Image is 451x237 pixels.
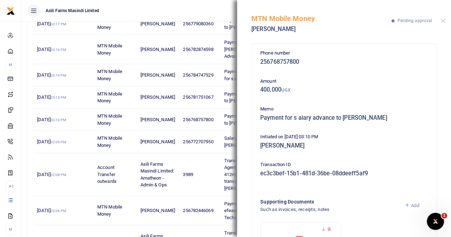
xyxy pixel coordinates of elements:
p: Phone number [260,50,428,57]
span: Pending approval [397,18,432,23]
small: 02:06 PM [51,209,66,213]
span: 256782874598 [183,47,213,52]
span: MTN Mobile Money [97,135,122,148]
li: M [6,59,15,71]
p: Amount [260,78,428,85]
span: [DATE] [37,94,66,100]
h5: [PERSON_NAME] [251,26,391,33]
small: 03:16 PM [51,48,66,52]
span: 3989 [183,172,193,177]
h5: Payment for s alary advance to [PERSON_NAME] [260,114,428,122]
span: [DATE] [37,139,66,144]
h5: 256768757800 [260,58,428,66]
span: [PERSON_NAME] [140,117,175,122]
small: 03:14 PM [51,73,66,77]
span: MTN Mobile Money [97,69,122,81]
span: MTN Mobile Money [97,17,122,30]
small: 03:10 PM [51,118,66,122]
span: 256768757800 [183,117,213,122]
h5: MTN Mobile Money [251,14,391,23]
span: Asili Farms Masindi Limited [43,7,102,14]
span: Payment for salary Advance to [PERSON_NAME] [224,91,282,104]
span: Payment to [PERSON_NAME] for salary Advance [224,40,279,59]
span: [DATE] [37,172,66,177]
span: Account Transfer outwards [97,165,117,184]
small: 02:09 PM [51,140,66,144]
span: 256772707950 [183,139,213,144]
span: Salary Advance to [PERSON_NAME] [224,135,261,148]
span: 256782446069 [183,208,213,213]
p: Transaction ID [260,161,428,169]
h5: ec3c3bef-15b1-481d-36be-08ddeeff5af9 [260,170,428,177]
span: Asili Farms Masindi Limited: Amatheon - Admin & Ops [140,161,174,188]
small: UGX [281,87,291,93]
p: Initiated on [DATE] 03:10 PM [260,133,428,141]
li: M [6,223,15,235]
span: Payment for r efeashements for Techinical supervisors team [224,201,282,220]
iframe: Intercom live chat [427,213,444,230]
span: [DATE] [37,47,66,52]
span: [PERSON_NAME] [140,208,175,213]
small: 02:08 PM [51,173,66,177]
span: [DATE] [37,117,66,122]
span: [PERSON_NAME] [140,139,175,144]
span: 1 [441,213,447,218]
span: [PERSON_NAME] [140,47,175,52]
span: Payment for salary advance to [PERSON_NAME] [224,17,281,30]
span: [DATE] [37,72,66,78]
span: MTN Mobile Money [97,113,122,126]
span: Add [411,203,419,208]
span: [PERSON_NAME] [140,21,175,26]
span: 256784747529 [183,72,213,78]
img: logo-small [6,7,15,15]
span: [PERSON_NAME] [140,72,175,78]
a: logo-small logo-large logo-large [6,8,15,13]
button: Close [441,19,445,23]
h5: 400,000 [260,86,428,93]
span: 256781751067 [183,94,213,100]
span: MTN Mobile Money [97,204,122,217]
a: Add [405,203,419,208]
span: 256779080360 [183,21,213,26]
span: [DATE] [37,21,66,26]
small: 03:17 PM [51,22,66,26]
span: [DATE] [37,208,66,213]
span: Transfer to Amatheon for Agent fees for vehicle UBD 412m transfers at URA and transprt reimbursem... [224,158,280,191]
h5: [PERSON_NAME] [260,142,428,149]
p: Memo [260,105,428,113]
li: Ac [6,180,15,192]
span: Payment for s alary advance to [PERSON_NAME] [224,113,282,126]
span: [PERSON_NAME] [140,94,175,100]
span: MTN Mobile Money [97,43,122,56]
h4: Supporting Documents [260,198,399,206]
h4: Such as invoices, receipts, notes [260,206,399,213]
span: Payment to Constant Born for salary Advance [224,69,277,81]
span: MTN Mobile Money [97,91,122,104]
small: 03:13 PM [51,96,66,99]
